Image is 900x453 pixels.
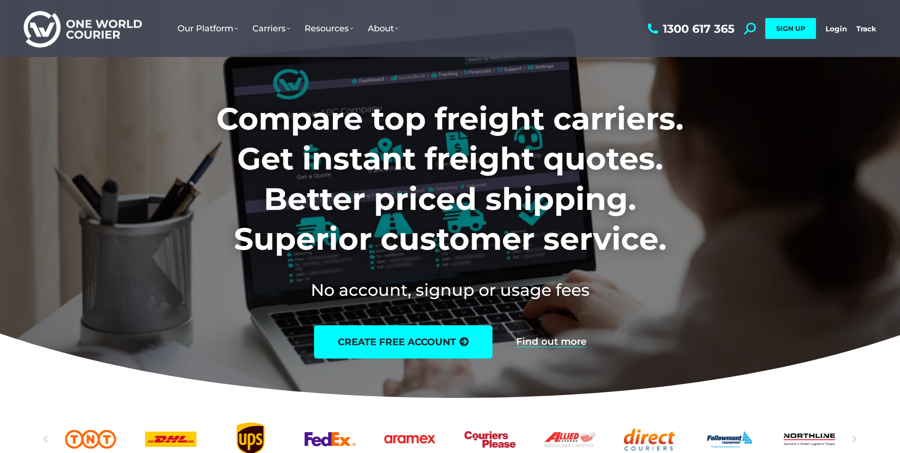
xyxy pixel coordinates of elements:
a: create free account [314,325,492,359]
span: About [368,23,399,34]
h2: No account, signup or usage fees [154,278,746,302]
a: 1300 617 365 [645,23,734,35]
a: Find out more [516,337,586,347]
a: SIGN UP [765,18,816,39]
span: Our Platform [177,23,238,34]
h1: Compare top freight carriers. Get instant freight quotes. Better priced shipping. Superior custom... [154,99,746,259]
a: Resources [297,14,361,43]
a: Our Platform [170,14,245,43]
a: Login [826,24,847,33]
a: Track [856,24,876,33]
span: Carriers [252,23,290,34]
span: SIGN UP [776,24,805,33]
span: Resources [305,23,353,34]
img: One World Courier [24,9,142,48]
a: Carriers [245,14,297,43]
a: About [361,14,406,43]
